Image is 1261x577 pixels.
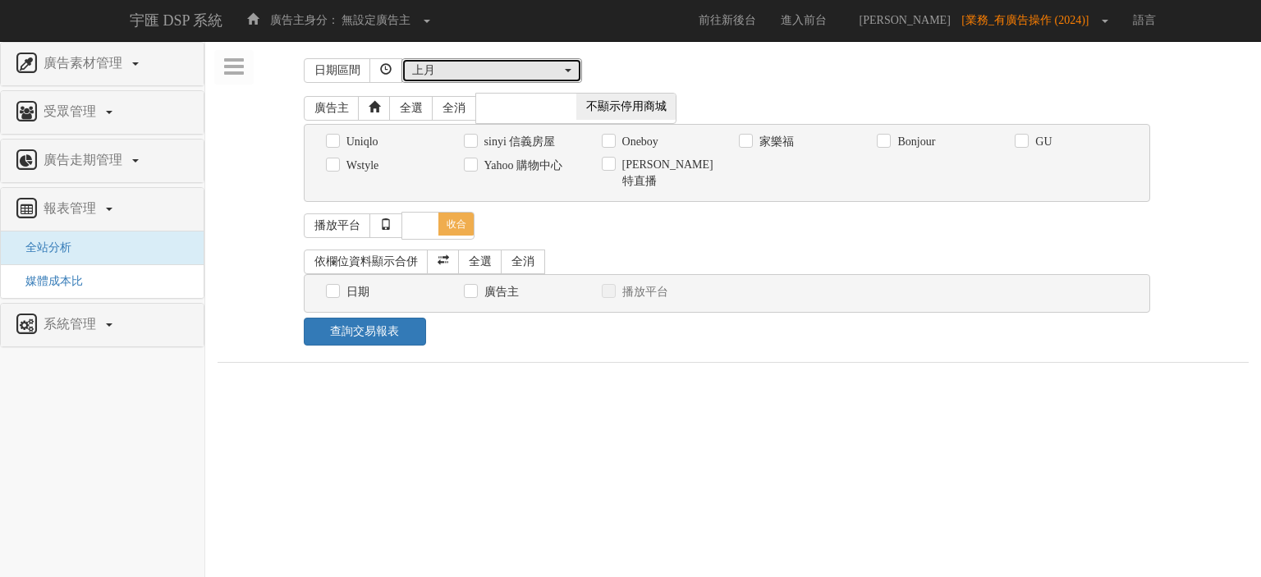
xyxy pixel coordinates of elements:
label: Oneboy [618,134,658,150]
label: 播放平台 [618,284,668,300]
label: 家樂福 [755,134,794,150]
a: 全選 [389,96,433,121]
a: 廣告素材管理 [13,51,191,77]
span: 不顯示停用商城 [576,94,676,120]
label: sinyi 信義房屋 [480,134,556,150]
a: 媒體成本比 [13,275,83,287]
span: 受眾管理 [39,104,104,118]
label: Uniqlo [342,134,378,150]
span: [業務_有廣告操作 (2024)] [961,14,1097,26]
label: 日期 [342,284,369,300]
label: GU [1031,134,1052,150]
a: 全選 [458,250,502,274]
span: 廣告走期管理 [39,153,131,167]
label: 廣告主 [480,284,519,300]
span: 廣告主身分： [270,14,339,26]
div: 上月 [412,62,562,79]
button: 上月 [401,58,582,83]
span: 報表管理 [39,201,104,215]
span: 收合 [438,213,475,236]
label: Wstyle [342,158,379,174]
a: 全消 [501,250,545,274]
label: [PERSON_NAME]特直播 [618,157,715,190]
a: 廣告走期管理 [13,148,191,174]
span: 無設定廣告主 [342,14,410,26]
span: 系統管理 [39,317,104,331]
span: 廣告素材管理 [39,56,131,70]
label: Yahoo 購物中心 [480,158,562,174]
a: 系統管理 [13,312,191,338]
label: Bonjour [893,134,935,150]
a: 全站分析 [13,241,71,254]
a: 受眾管理 [13,99,191,126]
span: [PERSON_NAME] [851,14,959,26]
a: 報表管理 [13,196,191,222]
a: 查詢交易報表 [304,318,426,346]
a: 全消 [432,96,476,121]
